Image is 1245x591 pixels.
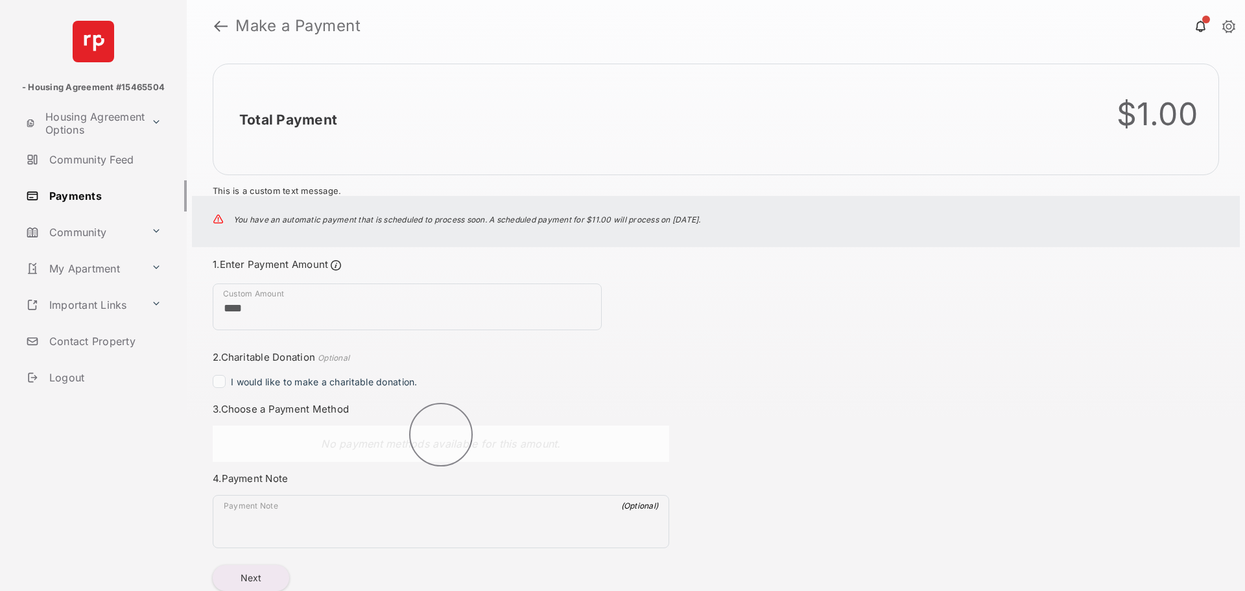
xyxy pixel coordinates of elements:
[21,217,146,248] a: Community
[21,144,187,175] a: Community Feed
[21,108,146,139] a: Housing Agreement Options
[233,214,701,225] p: You have an automatic payment that is scheduled to process soon. A scheduled payment for $11.00 w...
[213,258,669,273] h3: 1. Enter Payment Amount
[213,351,669,365] h3: 2. Charitable Donation
[213,565,289,591] button: Next
[21,362,187,393] a: Logout
[21,253,146,284] a: My Apartment
[21,289,146,320] a: Important Links
[22,81,165,94] p: - Housing Agreement #15465504
[213,403,669,415] h3: 3. Choose a Payment Method
[318,353,350,363] em: Optional
[235,18,361,34] strong: Make a Payment
[1117,95,1198,133] div: $1.00
[21,326,187,357] a: Contact Property
[213,472,669,485] h3: 4. Payment Note
[213,186,1219,196] div: This is a custom text message.
[231,376,418,387] span: I would like to make a charitable donation.
[21,180,187,211] a: Payments
[73,21,114,62] img: svg+xml;base64,PHN2ZyB4bWxucz0iaHR0cDovL3d3dy53My5vcmcvMjAwMC9zdmciIHdpZHRoPSI2NCIgaGVpZ2h0PSI2NC...
[239,112,337,128] h2: Total Payment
